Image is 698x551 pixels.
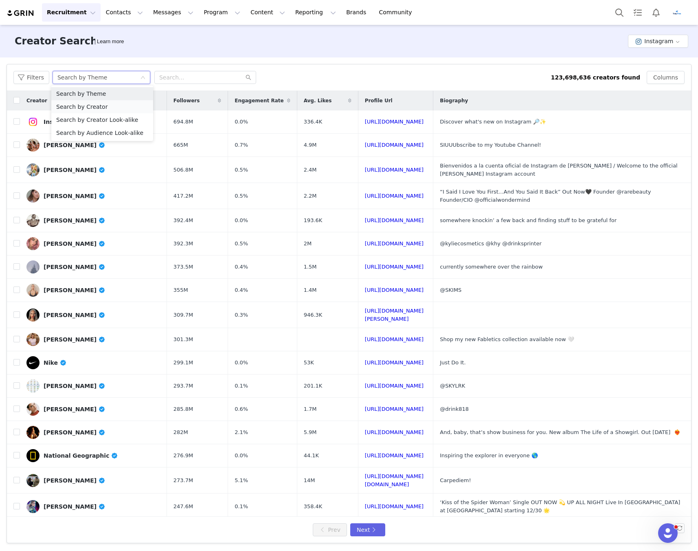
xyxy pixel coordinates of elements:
[440,264,542,270] span: currently somewhere over the rainbow
[304,452,319,460] span: 44.1K
[341,3,373,22] a: Brands
[173,503,193,511] span: 247.6M
[365,167,424,173] a: [URL][DOMAIN_NAME]
[173,141,188,149] span: 665M
[440,359,465,366] span: Just Do It.
[140,75,145,81] i: icon: down
[365,287,424,293] a: [URL][DOMAIN_NAME]
[440,336,574,342] span: Shop my new Fabletics collection available now 🤍
[173,311,193,319] span: 309.7M
[44,142,105,148] div: [PERSON_NAME]
[235,405,248,413] span: 0.6%
[173,428,188,436] span: 282M
[304,286,317,294] span: 1.4M
[51,100,153,113] li: Search by Creator
[304,428,317,436] span: 5.9M
[148,3,198,22] button: Messages
[365,452,424,458] a: [URL][DOMAIN_NAME]
[235,263,248,271] span: 0.4%
[199,3,245,22] button: Program
[440,287,461,293] span: @SKIMS
[173,263,193,271] span: 373.5M
[101,3,148,22] button: Contacts
[26,356,160,369] a: Nike
[7,9,35,17] a: grin logo
[26,309,160,322] a: [PERSON_NAME]
[26,284,40,297] img: v2
[173,335,193,344] span: 301.3M
[235,166,248,174] span: 0.5%
[304,97,332,104] span: Avg. Likes
[44,167,105,173] div: [PERSON_NAME]
[44,452,118,459] div: National Geographic
[304,118,323,126] span: 336.4K
[440,189,651,203] span: “I Said I Love You First…And You Said It Back” Out Now🖤 Founder @rarebeauty Founder/CIO @official...
[44,312,105,318] div: [PERSON_NAME]
[235,141,248,149] span: 0.7%
[173,192,193,200] span: 417.2M
[365,359,424,366] a: [URL][DOMAIN_NAME]
[26,237,160,250] a: [PERSON_NAME]
[235,359,248,367] span: 0.0%
[44,503,105,510] div: [PERSON_NAME]
[173,118,193,126] span: 694.8M
[57,71,107,84] div: Search by Theme
[173,240,193,248] span: 392.3M
[44,429,105,436] div: [PERSON_NAME]
[304,166,317,174] span: 2.4M
[304,311,323,319] span: 946.3K
[173,216,193,225] span: 392.4M
[440,142,541,148] span: SIUUUbscribe to my Youtube Channel!
[235,428,248,436] span: 2.1%
[304,216,323,225] span: 193.6K
[304,192,317,200] span: 2.2M
[26,214,160,227] a: [PERSON_NAME]
[551,73,640,82] div: 123,698,636 creators found
[440,499,680,514] span: ‘Kiss of the Spider Woman’ Single OUT NOW 💫 UP ALL NIGHT Live In [GEOGRAPHIC_DATA] at [GEOGRAPHIC...
[628,35,688,48] button: Instagram
[647,3,665,22] button: Notifications
[304,503,323,511] span: 358.4K
[26,115,160,128] a: Instagram
[13,71,49,84] button: Filters
[44,359,66,366] div: Nike
[173,286,188,294] span: 355M
[304,405,317,413] span: 1.7M
[26,97,47,104] span: Creator
[26,214,40,227] img: v2
[26,426,40,439] img: v2
[26,333,160,346] a: [PERSON_NAME]
[440,97,468,104] span: Biography
[173,382,193,390] span: 293.7M
[26,139,160,152] a: [PERSON_NAME]
[670,6,683,19] img: a44be419-dd2b-47ec-a76e-f3107230ef21.png
[26,284,160,297] a: [PERSON_NAME]
[304,240,312,248] span: 2M
[365,193,424,199] a: [URL][DOMAIN_NAME]
[26,426,160,439] a: [PERSON_NAME]
[26,474,40,487] img: v2
[26,163,160,176] a: [PERSON_NAME]
[173,166,193,174] span: 506.8M
[26,190,160,203] a: [PERSON_NAME]
[173,97,200,104] span: Followers
[235,286,248,294] span: 0.4%
[154,71,256,84] input: Search...
[440,477,471,483] span: Carpediem!
[440,406,469,412] span: @drink818
[26,309,40,322] img: v2
[44,193,105,199] div: [PERSON_NAME]
[26,500,160,513] a: [PERSON_NAME]
[51,87,153,100] li: Search by Theme
[173,476,193,485] span: 273.7M
[26,190,40,203] img: v2
[26,356,40,369] img: v2
[629,3,647,22] a: Tasks
[26,449,40,462] img: v2
[365,217,424,223] a: [URL][DOMAIN_NAME]
[44,287,105,293] div: [PERSON_NAME]
[235,192,248,200] span: 0.5%
[42,3,101,22] button: Recruitment
[15,34,97,48] h3: Creator Search
[26,115,40,128] img: v2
